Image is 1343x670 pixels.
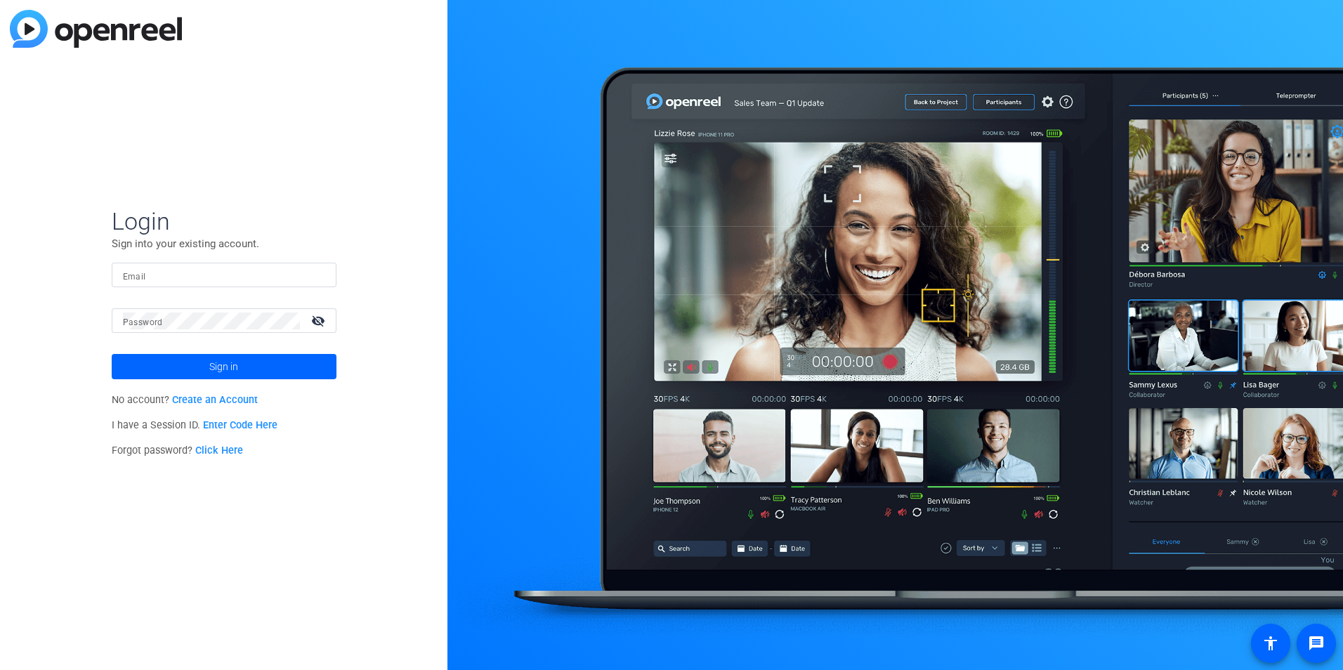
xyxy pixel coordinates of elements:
[123,272,146,282] mat-label: Email
[203,419,277,431] a: Enter Code Here
[1262,635,1279,652] mat-icon: accessibility
[112,206,336,236] span: Login
[112,445,244,456] span: Forgot password?
[112,354,336,379] button: Sign in
[10,10,182,48] img: blue-gradient.svg
[195,445,243,456] a: Click Here
[1308,635,1325,652] mat-icon: message
[123,317,163,327] mat-label: Password
[303,310,336,331] mat-icon: visibility_off
[112,419,278,431] span: I have a Session ID.
[123,267,325,284] input: Enter Email Address
[209,349,238,384] span: Sign in
[112,236,336,251] p: Sign into your existing account.
[112,394,258,406] span: No account?
[172,394,258,406] a: Create an Account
